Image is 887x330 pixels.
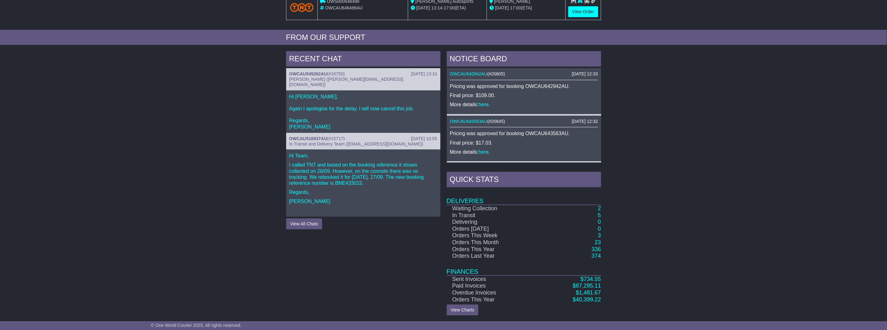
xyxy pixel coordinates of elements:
a: 2 [598,205,601,212]
span: #20605 [489,71,504,76]
span: [PERSON_NAME] ([PERSON_NAME][EMAIL_ADDRESS][DOMAIN_NAME]) [289,77,403,87]
div: ( ) [450,71,598,77]
div: ( ) [289,71,437,77]
td: Finances [447,260,601,276]
div: [DATE] 12:33 [572,71,598,77]
p: Pricing was approved for booking OWCAU642942AU. [450,83,598,89]
div: RECENT CHAT [286,51,441,68]
td: Overdue Invoices [447,289,540,296]
span: 17:00 [510,5,521,10]
a: 0 [598,226,601,232]
td: Deliveries [447,189,601,205]
p: Hi Team, [289,153,437,159]
div: ( ) [450,119,598,124]
span: 40,399.22 [576,296,601,303]
td: Orders Last Year [447,253,540,260]
span: #16750 [329,71,344,76]
div: ( ) [289,136,437,141]
span: OWCAU646496AU [325,5,363,10]
span: In Transit and Delivery Team ([EMAIL_ADDRESS][DOMAIN_NAME]) [289,141,424,146]
div: [DATE] 13:10 [411,71,437,77]
img: TNT_Domestic.png [290,3,314,12]
span: 87,295.11 [576,283,601,289]
span: [DATE] [495,5,509,10]
p: More details: . [450,149,598,155]
div: (ETA) [489,5,563,11]
span: [DATE] [416,5,430,10]
p: Final price: $109.00. [450,92,598,98]
p: Regards, [289,189,437,195]
a: $734.55 [580,276,601,282]
td: Orders This Week [447,232,540,239]
a: $40,399.22 [573,296,601,303]
span: 1,481.67 [579,289,601,296]
span: 13:14 [431,5,442,10]
td: Orders This Year [447,246,540,253]
td: Orders [DATE] [447,226,540,233]
td: Paid Invoices [447,283,540,289]
td: Orders This Year [447,296,540,303]
a: OWCAU642942AU [450,71,488,76]
div: NOTICE BOARD [447,51,601,68]
a: OWCAU643563AU [450,119,488,124]
a: View Order [568,6,598,17]
p: [PERSON_NAME] [289,198,437,204]
a: $1,481.67 [576,289,601,296]
a: View Charts [447,305,478,316]
p: I called TNT and based on the booking reference it shows collected on 26/09. However, on the conn... [289,162,437,186]
div: [DATE] 10:55 [411,136,437,141]
a: 23 [595,239,601,245]
a: 3 [598,232,601,239]
p: Final price: $17.03. [450,140,598,146]
td: In Transit [447,212,540,219]
td: Waiting Collection [447,205,540,212]
span: © One World Courier 2025. All rights reserved. [151,323,242,328]
a: OWCAU545262AU [289,71,327,76]
a: 336 [591,246,601,252]
td: Orders This Month [447,239,540,246]
div: [DATE] 12:32 [572,119,598,124]
button: View All Chats [286,218,322,229]
a: 5 [598,212,601,218]
td: Delivering [447,219,540,226]
a: 374 [591,253,601,259]
p: More details: . [450,102,598,107]
a: 0 [598,219,601,225]
span: 734.55 [584,276,601,282]
a: here [478,102,489,107]
a: $87,295.11 [573,283,601,289]
span: 17:00 [444,5,455,10]
a: OWCAU516937AU [289,136,327,141]
p: Pricing was approved for booking OWCAU643563AU. [450,130,598,136]
p: Hi [PERSON_NAME], Again I apologise for the delay. I will now cancel this job. Regards, [PERSON_N... [289,94,437,130]
a: here [478,149,489,155]
div: FROM OUR SUPPORT [286,33,601,42]
span: #15717 [329,136,344,141]
div: - (ETA) [411,5,484,11]
td: Sent Invoices [447,276,540,283]
div: Quick Stats [447,172,601,189]
span: #20645 [489,119,504,124]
